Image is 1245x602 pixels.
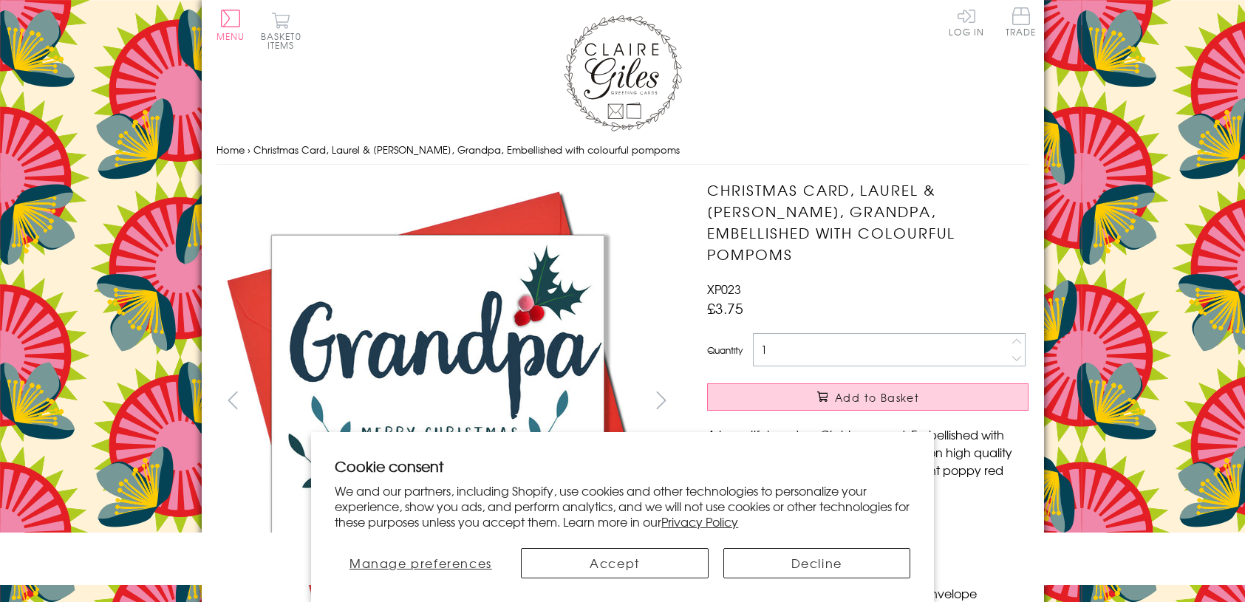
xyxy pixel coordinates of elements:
button: Basket0 items [261,12,301,49]
p: We and our partners, including Shopify, use cookies and other technologies to personalize your ex... [335,483,910,529]
p: A beautiful modern Christmas card. Embellished with bright coloured pompoms and printed on high q... [707,425,1029,496]
span: 0 items [267,30,301,52]
span: › [248,143,250,157]
button: next [644,383,678,417]
span: XP023 [707,280,741,298]
a: Trade [1006,7,1037,39]
a: Privacy Policy [661,513,738,530]
button: Accept [521,548,708,578]
span: Menu [216,30,245,43]
span: Manage preferences [349,554,492,572]
button: Manage preferences [335,548,506,578]
nav: breadcrumbs [216,135,1029,165]
span: Add to Basket [835,390,919,405]
button: Menu [216,10,245,41]
button: prev [216,383,250,417]
span: Christmas Card, Laurel & [PERSON_NAME], Grandpa, Embellished with colourful pompoms [253,143,680,157]
h2: Cookie consent [335,456,910,476]
img: Claire Giles Greetings Cards [564,15,682,131]
h1: Christmas Card, Laurel & [PERSON_NAME], Grandpa, Embellished with colourful pompoms [707,179,1029,264]
span: Trade [1006,7,1037,36]
label: Quantity [707,343,743,357]
a: Home [216,143,245,157]
a: Log In [949,7,984,36]
span: £3.75 [707,298,743,318]
button: Add to Basket [707,383,1029,411]
button: Decline [723,548,910,578]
